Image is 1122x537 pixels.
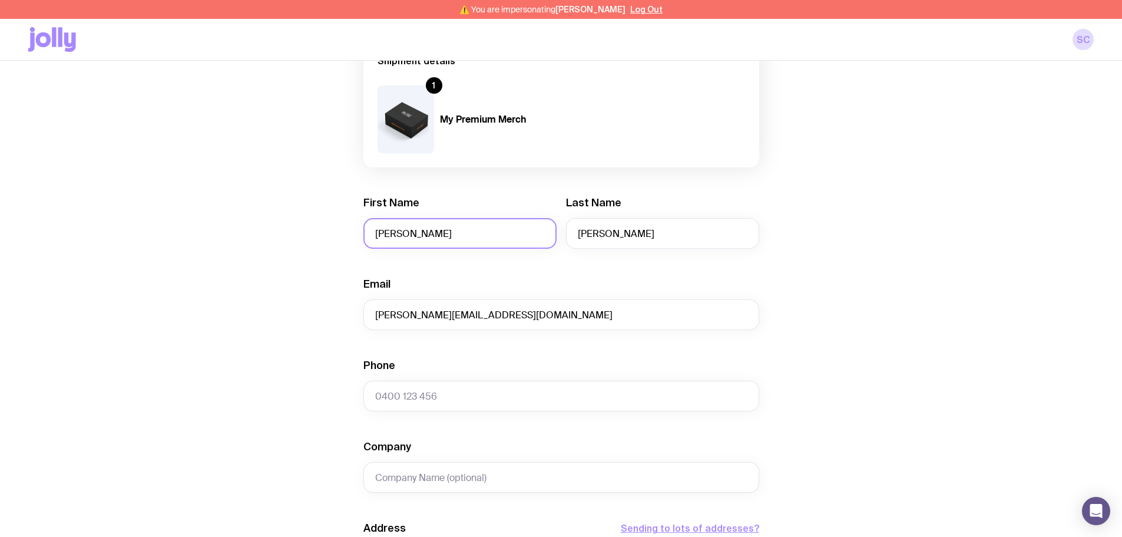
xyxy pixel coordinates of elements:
[566,196,621,210] label: Last Name
[1082,497,1110,525] div: Open Intercom Messenger
[363,196,419,210] label: First Name
[378,55,745,67] h2: Shipment details
[363,381,759,411] input: 0400 123 456
[630,5,663,14] button: Log Out
[459,5,625,14] span: ⚠️ You are impersonating
[566,218,759,249] input: Last Name
[1073,29,1094,50] a: SC
[363,462,759,493] input: Company Name (optional)
[363,218,557,249] input: First Name
[363,277,390,291] label: Email
[363,358,395,373] label: Phone
[363,299,759,330] input: employee@company.com
[555,5,625,14] span: [PERSON_NAME]
[363,521,406,535] label: Address
[621,521,759,535] button: Sending to lots of addresses?
[440,114,554,126] h4: My Premium Merch
[363,440,411,454] label: Company
[426,77,442,94] div: 1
